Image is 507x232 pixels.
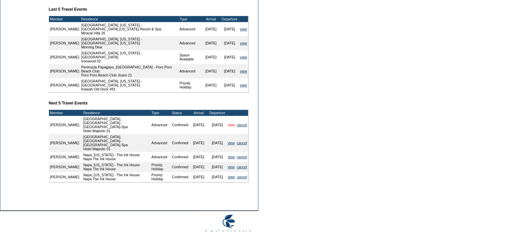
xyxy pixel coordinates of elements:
td: [DATE] [220,36,239,50]
td: Departure [220,16,239,22]
td: Advanced [178,36,201,50]
td: [DATE] [189,162,208,172]
td: Arrival [202,16,220,22]
b: Last 5 Travel Events [49,7,87,12]
td: Advanced [150,134,171,152]
a: view [228,165,235,169]
td: Departure [208,110,227,116]
td: [DATE] [202,78,220,92]
td: Priority Holiday [150,162,171,172]
td: Residence [82,110,151,116]
td: Residence [80,16,179,22]
td: Napa, [US_STATE] - The Ink House Napa The Ink House [82,172,151,182]
td: Priority Holiday [178,78,201,92]
td: Space Available [178,50,201,64]
a: cancel [237,175,247,179]
a: view [240,27,247,31]
td: [PERSON_NAME] [49,172,80,182]
a: view [240,55,247,59]
td: Napa, [US_STATE] - The Ink House Napa The Ink House [82,162,151,172]
a: view [228,123,235,127]
td: [PERSON_NAME] [49,162,80,172]
td: [DATE] [208,116,227,134]
td: [DATE] [208,172,227,182]
td: [DATE] [220,22,239,36]
a: view [240,69,247,73]
td: [GEOGRAPHIC_DATA], [US_STATE] - [GEOGRAPHIC_DATA] Ironwood 02 [80,50,179,64]
td: Confirmed [171,162,189,172]
td: [DATE] [220,64,239,78]
td: [PERSON_NAME] [49,116,80,134]
td: [PERSON_NAME] [49,50,80,64]
td: [GEOGRAPHIC_DATA], [GEOGRAPHIC_DATA] - [GEOGRAPHIC_DATA]-Spa Hotel Majestic 01 [82,134,151,152]
td: Confirmed [171,134,189,152]
a: view [228,141,235,145]
td: [PERSON_NAME] [49,64,80,78]
td: [DATE] [189,172,208,182]
td: [GEOGRAPHIC_DATA], [US_STATE] - [GEOGRAPHIC_DATA], [US_STATE] Kiawah Old Dock 491 [80,78,179,92]
td: Advanced [150,152,171,162]
td: [GEOGRAPHIC_DATA], [US_STATE] - [GEOGRAPHIC_DATA], [US_STATE] Morning Dew [80,36,179,50]
td: [DATE] [220,78,239,92]
td: [PERSON_NAME] [49,134,80,152]
a: view [240,41,247,45]
td: Arrival [189,110,208,116]
td: Status [171,110,189,116]
td: Peninsula Papagayo, [GEOGRAPHIC_DATA] - Poro Poro Beach Club Poro Poro Beach Club Jicaro 21 [80,64,179,78]
td: Confirmed [171,172,189,182]
a: cancel [237,123,247,127]
td: [PERSON_NAME] [49,78,80,92]
td: Confirmed [171,152,189,162]
td: [DATE] [202,22,220,36]
a: view [240,83,247,87]
td: Type [150,110,171,116]
a: view [228,175,235,179]
td: [DATE] [202,50,220,64]
td: [PERSON_NAME] [49,22,80,36]
td: Member [49,16,80,22]
td: Advanced [150,116,171,134]
a: view [228,155,235,159]
td: Advanced [178,22,201,36]
td: Type [178,16,201,22]
td: [GEOGRAPHIC_DATA], [GEOGRAPHIC_DATA] - [GEOGRAPHIC_DATA]-Spa Hotel Majestic 01 [82,116,151,134]
td: [DATE] [208,152,227,162]
td: [DATE] [189,116,208,134]
td: Advanced [178,64,201,78]
td: [GEOGRAPHIC_DATA], [US_STATE] - [GEOGRAPHIC_DATA] [US_STATE] Resort & Spa Miraval Villa 26 [80,22,179,36]
td: [DATE] [202,36,220,50]
a: cancel [237,141,247,145]
a: cancel [237,155,247,159]
td: [DATE] [220,50,239,64]
td: Napa, [US_STATE] - The Ink House Napa The Ink House [82,152,151,162]
td: Member [49,110,80,116]
td: [DATE] [202,64,220,78]
b: Next 5 Travel Events [49,101,88,105]
a: cancel [237,165,247,169]
td: [DATE] [208,134,227,152]
td: [DATE] [189,134,208,152]
td: [DATE] [208,162,227,172]
td: [PERSON_NAME] [49,36,80,50]
td: [PERSON_NAME] [49,152,80,162]
td: Priority Holiday [150,172,171,182]
td: Confirmed [171,116,189,134]
td: [DATE] [189,152,208,162]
